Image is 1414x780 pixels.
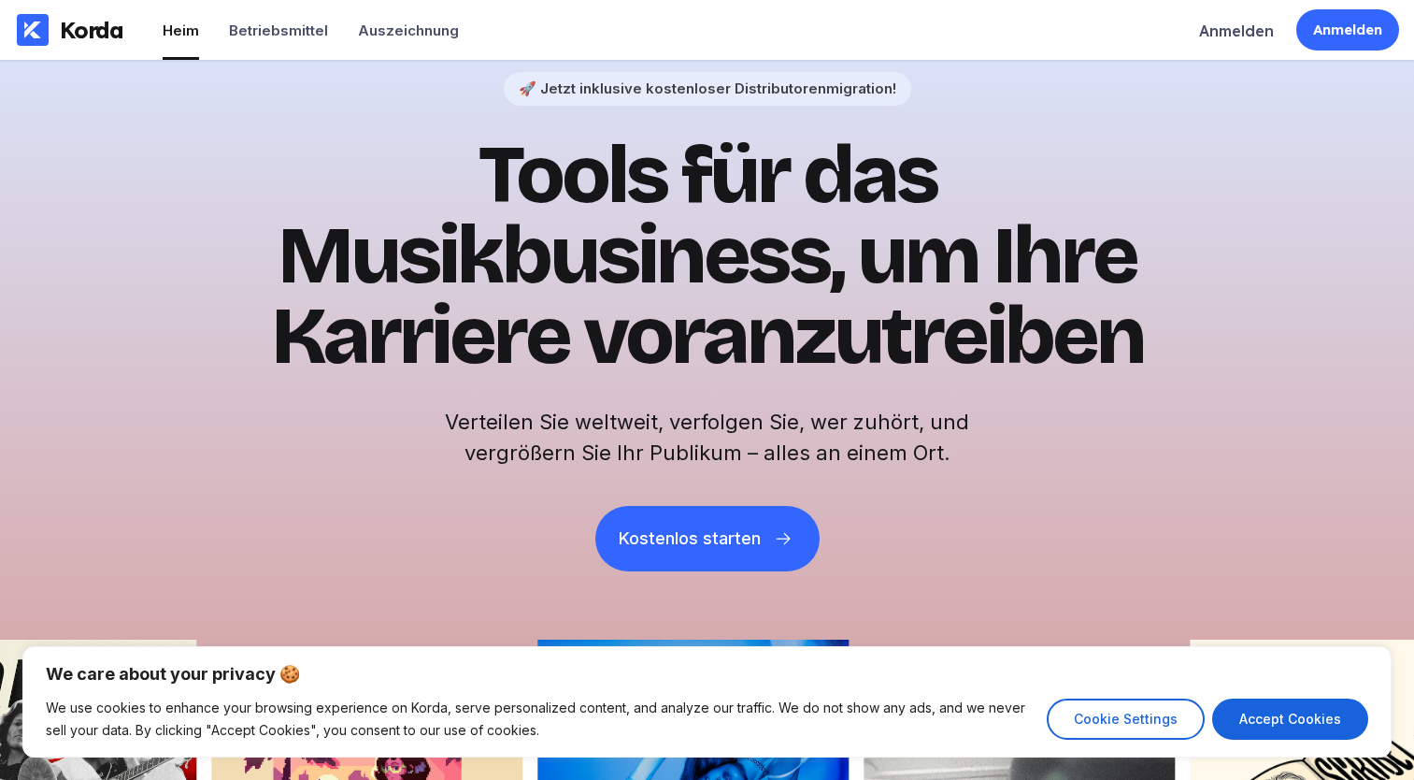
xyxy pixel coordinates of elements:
div: Kostenlos starten [619,529,760,548]
p: We use cookies to enhance your browsing experience on Korda, serve personalized content, and anal... [46,697,1033,742]
div: 🚀 Jetzt inklusive kostenloser Distributorenmigration! [519,79,896,97]
h1: Tools für das Musikbusiness, um Ihre Karriere voranzutreiben [250,136,1165,377]
div: Anmelden [1199,22,1274,40]
p: We care about your privacy 🍪 [46,663,1368,686]
div: Korda [60,16,123,44]
button: Accept Cookies [1212,699,1368,740]
button: Kostenlos starten [595,506,820,571]
a: Anmelden [1296,9,1399,51]
div: Betriebsmittel [229,22,328,39]
h2: Verteilen Sie weltweit, verfolgen Sie, wer zuhört, und vergrößern Sie Ihr Publikum – alles an ein... [408,407,1007,469]
button: Cookie Settings [1047,699,1205,740]
div: Auszeichnung [358,22,459,39]
div: Heim [163,22,199,39]
div: Anmelden [1313,21,1382,39]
